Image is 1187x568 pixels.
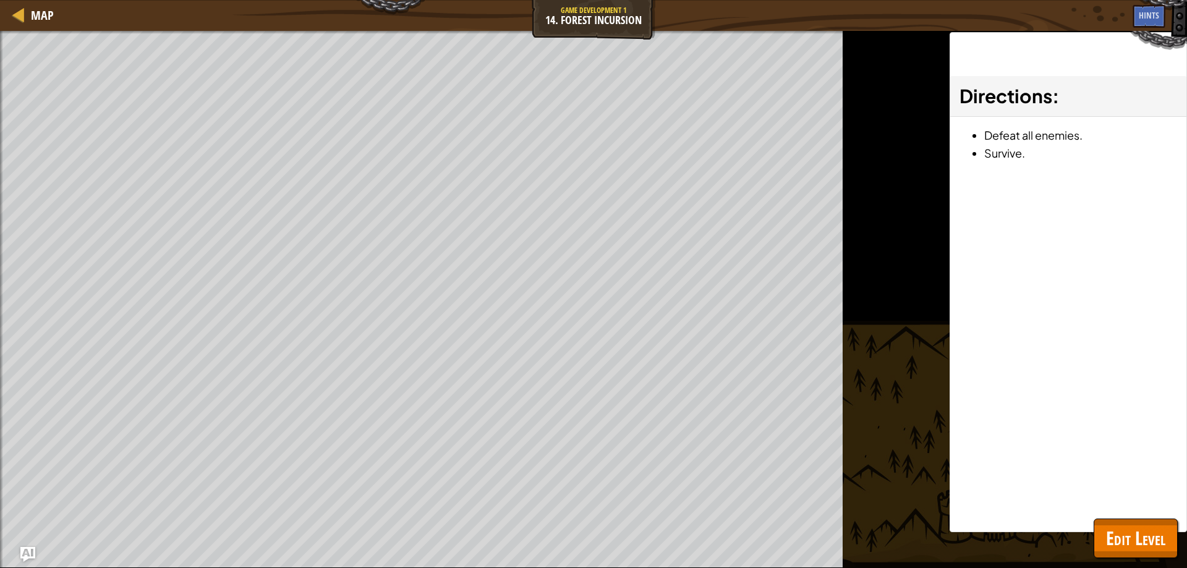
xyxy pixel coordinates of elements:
h3: : [959,82,1177,110]
span: Edit Level [1106,525,1165,551]
span: Hints [1139,9,1159,21]
li: Defeat all enemies. [984,126,1177,144]
span: Map [31,7,54,23]
a: Map [25,7,54,23]
button: Ask AI [20,547,35,562]
li: Survive. [984,144,1177,162]
button: Edit Level [1094,519,1178,558]
span: Directions [959,84,1052,108]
